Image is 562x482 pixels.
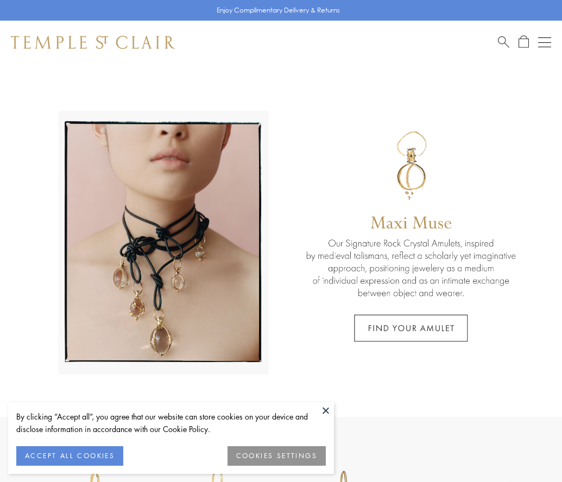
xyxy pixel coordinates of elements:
a: Search [498,35,509,49]
div: By clicking “Accept all”, you agree that our website can store cookies on your device and disclos... [16,410,326,435]
p: Enjoy Complimentary Delivery & Returns [217,5,340,16]
button: ACCEPT ALL COOKIES [16,446,123,466]
img: Temple St. Clair [11,36,175,49]
button: Open navigation [538,36,551,49]
button: COOKIES SETTINGS [228,446,326,466]
a: Open Shopping Bag [519,35,529,49]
